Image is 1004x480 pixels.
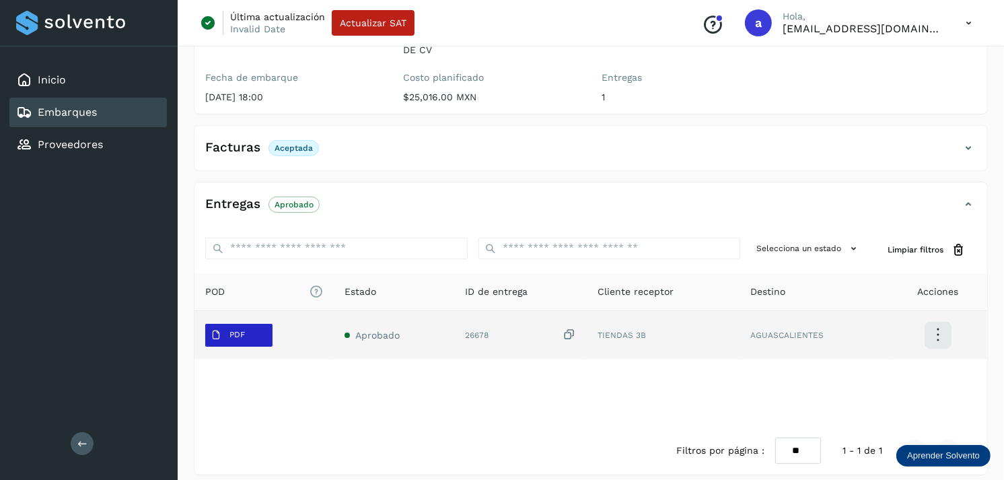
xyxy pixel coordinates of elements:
span: Estado [345,285,376,299]
span: Cliente receptor [598,285,674,299]
div: 26678 [465,328,575,342]
p: Aprobado [275,200,314,209]
td: TIENDAS 3B [587,311,740,359]
h4: Entregas [205,197,260,212]
p: Última actualización [230,11,325,23]
a: Proveedores [38,138,103,151]
p: 1 [602,92,779,103]
div: EntregasAprobado [194,193,987,227]
label: Fecha de embarque [205,72,382,83]
p: Invalid Date [230,23,285,35]
label: Entregas [602,72,779,83]
span: 1 - 1 de 1 [842,444,882,458]
p: PDF [229,330,245,339]
span: ID de entrega [465,285,528,299]
td: AGUASCALIENTES [740,311,888,359]
span: POD [205,285,323,299]
p: alejperez@niagarawater.com [783,22,944,35]
button: Actualizar SAT [332,10,415,36]
div: Aprender Solvento [896,445,991,467]
h4: Facturas [205,140,260,156]
span: Acciones [917,285,958,299]
div: Inicio [9,65,167,95]
p: Hola, [783,11,944,22]
a: Embarques [38,106,97,118]
button: PDF [205,324,273,347]
p: $25,016.00 MXN [404,92,581,103]
span: Aprobado [355,330,400,341]
p: [DATE] 18:00 [205,92,382,103]
div: Embarques [9,98,167,127]
span: Actualizar SAT [340,18,406,28]
a: Inicio [38,73,66,86]
div: Proveedores [9,130,167,160]
button: Selecciona un estado [751,238,866,260]
span: Filtros por página : [676,444,764,458]
span: Limpiar filtros [888,244,943,256]
label: Costo planificado [404,72,581,83]
span: Destino [750,285,785,299]
div: FacturasAceptada [194,137,987,170]
p: Aceptada [275,143,313,153]
button: Limpiar filtros [877,238,976,263]
p: Aprender Solvento [907,450,980,461]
